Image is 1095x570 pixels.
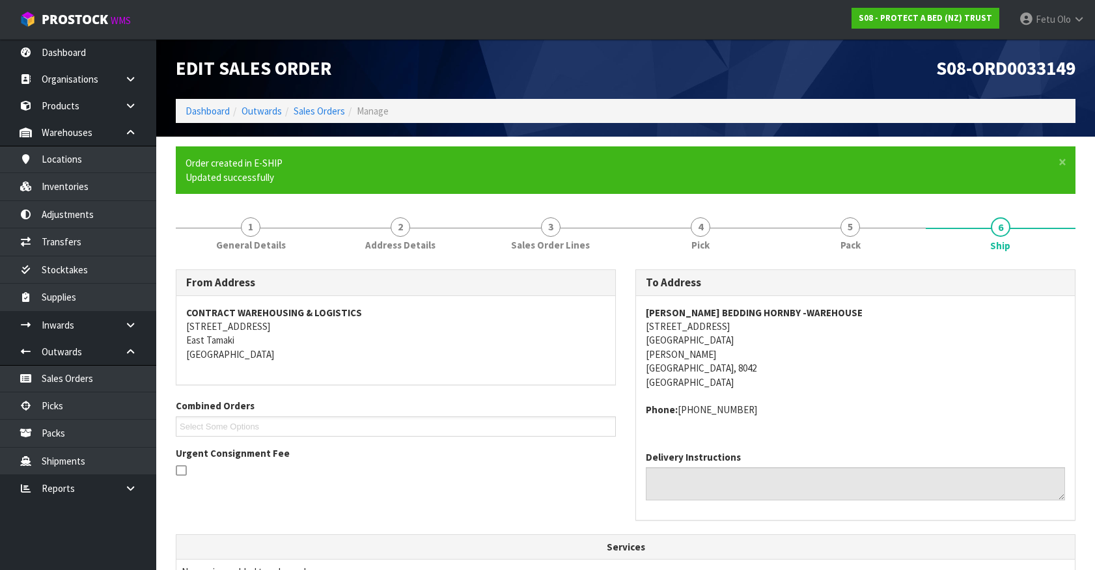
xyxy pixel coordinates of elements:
span: Address Details [365,238,436,252]
img: cube-alt.png [20,11,36,27]
strong: S08 - PROTECT A BED (NZ) TRUST [859,12,992,23]
span: 4 [691,217,710,237]
address: [STREET_ADDRESS] East Tamaki [GEOGRAPHIC_DATA] [186,306,605,362]
span: Olo [1057,13,1071,25]
h3: To Address [646,277,1065,289]
span: Ship [990,239,1010,252]
a: Dashboard [186,105,230,117]
label: Delivery Instructions [646,450,741,464]
span: Order created in E-SHIP Updated successfully [186,157,283,183]
span: General Details [216,238,286,252]
th: Services [176,535,1075,560]
a: Sales Orders [294,105,345,117]
address: [STREET_ADDRESS] [GEOGRAPHIC_DATA] [PERSON_NAME] [GEOGRAPHIC_DATA], 8042 [GEOGRAPHIC_DATA] [646,306,1065,390]
span: S08-ORD0033149 [936,57,1075,80]
a: S08 - PROTECT A BED (NZ) TRUST [852,8,999,29]
span: 1 [241,217,260,237]
span: Fetu [1036,13,1055,25]
span: Pack [840,238,861,252]
span: Edit Sales Order [176,57,331,80]
span: 5 [840,217,860,237]
label: Combined Orders [176,399,255,413]
address: [PHONE_NUMBER] [646,403,1065,416]
a: Outwards [242,105,282,117]
strong: [PERSON_NAME] BEDDING HORNBY -WAREHOUSE [646,306,863,319]
strong: phone [646,403,678,416]
span: Pick [691,238,710,252]
span: ProStock [42,11,108,28]
h3: From Address [186,277,605,289]
strong: CONTRACT WAREHOUSING & LOGISTICS [186,306,362,319]
span: × [1059,153,1066,171]
span: Sales Order Lines [511,238,590,252]
span: Manage [357,105,389,117]
label: Urgent Consignment Fee [176,446,290,460]
small: WMS [111,14,131,27]
span: 2 [391,217,410,237]
span: 6 [991,217,1010,237]
span: 3 [541,217,561,237]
